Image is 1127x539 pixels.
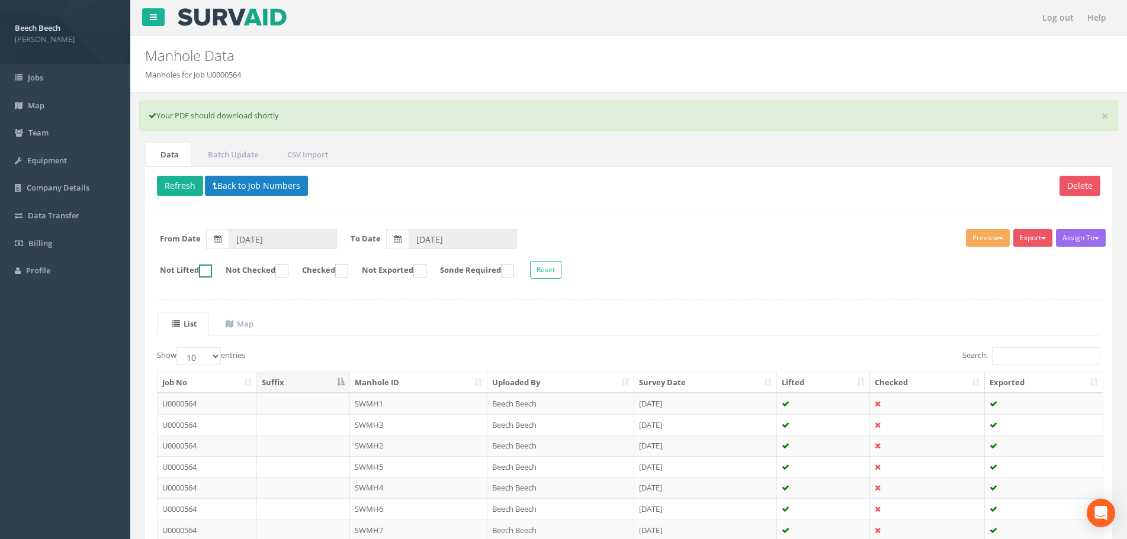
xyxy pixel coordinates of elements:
label: To Date [351,233,381,244]
span: Company Details [27,182,89,193]
th: Uploaded By: activate to sort column ascending [487,372,634,393]
label: Sonde Required [428,264,514,277]
td: SWMH5 [350,456,488,477]
span: Jobs [28,72,43,83]
label: From Date [160,233,201,244]
span: Map [28,100,44,111]
td: [DATE] [634,435,777,456]
input: Search: [992,347,1100,365]
a: Batch Update [192,143,271,167]
select: Showentries [176,347,221,365]
td: Beech Beech [487,414,634,435]
td: Beech Beech [487,435,634,456]
td: U0000564 [158,456,257,477]
th: Survey Date: activate to sort column ascending [634,372,777,393]
th: Suffix: activate to sort column descending [257,372,350,393]
li: Manholes for Job U0000564 [145,69,241,80]
span: Equipment [27,155,67,166]
td: SWMH6 [350,498,488,519]
td: SWMH1 [350,393,488,414]
label: Search: [962,347,1100,365]
button: Reset [530,261,561,279]
label: Not Lifted [148,264,212,277]
td: SWMH2 [350,435,488,456]
span: [PERSON_NAME] [15,34,115,45]
button: Export [1013,229,1052,247]
td: SWMH4 [350,477,488,498]
label: Not Checked [214,264,288,277]
input: From Date [229,229,337,249]
th: Exported: activate to sort column ascending [985,372,1103,393]
uib-tab-heading: Map [226,318,253,329]
td: [DATE] [634,477,777,498]
span: Data Transfer [28,210,79,221]
a: Data [145,143,191,167]
td: Beech Beech [487,498,634,519]
th: Lifted: activate to sort column ascending [777,372,871,393]
label: Checked [290,264,348,277]
td: U0000564 [158,393,257,414]
td: SWMH3 [350,414,488,435]
a: List [157,312,209,336]
td: Beech Beech [487,456,634,477]
div: Open Intercom Messenger [1087,499,1115,527]
label: Not Exported [350,264,426,277]
uib-tab-heading: List [172,318,197,329]
a: × [1102,110,1109,122]
button: Preview [966,229,1010,247]
button: Refresh [157,176,203,196]
a: CSV Import [272,143,341,167]
td: U0000564 [158,435,257,456]
strong: Beech Beech [15,22,60,33]
td: U0000564 [158,414,257,435]
td: Beech Beech [487,393,634,414]
td: U0000564 [158,498,257,519]
a: Beech Beech [PERSON_NAME] [15,20,115,44]
td: [DATE] [634,456,777,477]
span: Profile [26,265,50,276]
button: Assign To [1056,229,1106,247]
th: Manhole ID: activate to sort column ascending [350,372,488,393]
label: Show entries [157,347,245,365]
button: Delete [1059,176,1100,196]
td: [DATE] [634,414,777,435]
span: Billing [28,238,52,248]
button: Back to Job Numbers [205,176,308,196]
input: To Date [409,229,517,249]
div: Your PDF should download shortly [139,101,1118,131]
th: Job No: activate to sort column ascending [158,372,257,393]
td: Beech Beech [487,477,634,498]
td: [DATE] [634,498,777,519]
td: [DATE] [634,393,777,414]
td: U0000564 [158,477,257,498]
th: Checked: activate to sort column ascending [870,372,985,393]
a: Map [210,312,266,336]
span: Team [28,127,49,138]
h2: Manhole Data [145,48,948,63]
